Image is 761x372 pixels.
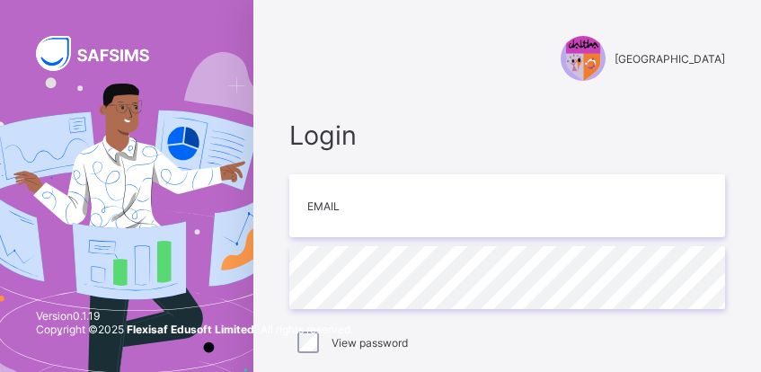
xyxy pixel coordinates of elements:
span: [GEOGRAPHIC_DATA] [615,52,725,66]
span: Login [289,120,725,151]
strong: Flexisaf Edusoft Limited. [127,323,258,336]
span: Version 0.1.19 [36,309,353,323]
img: SAFSIMS Logo [36,36,171,71]
span: Copyright © 2025 All rights reserved. [36,323,353,336]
